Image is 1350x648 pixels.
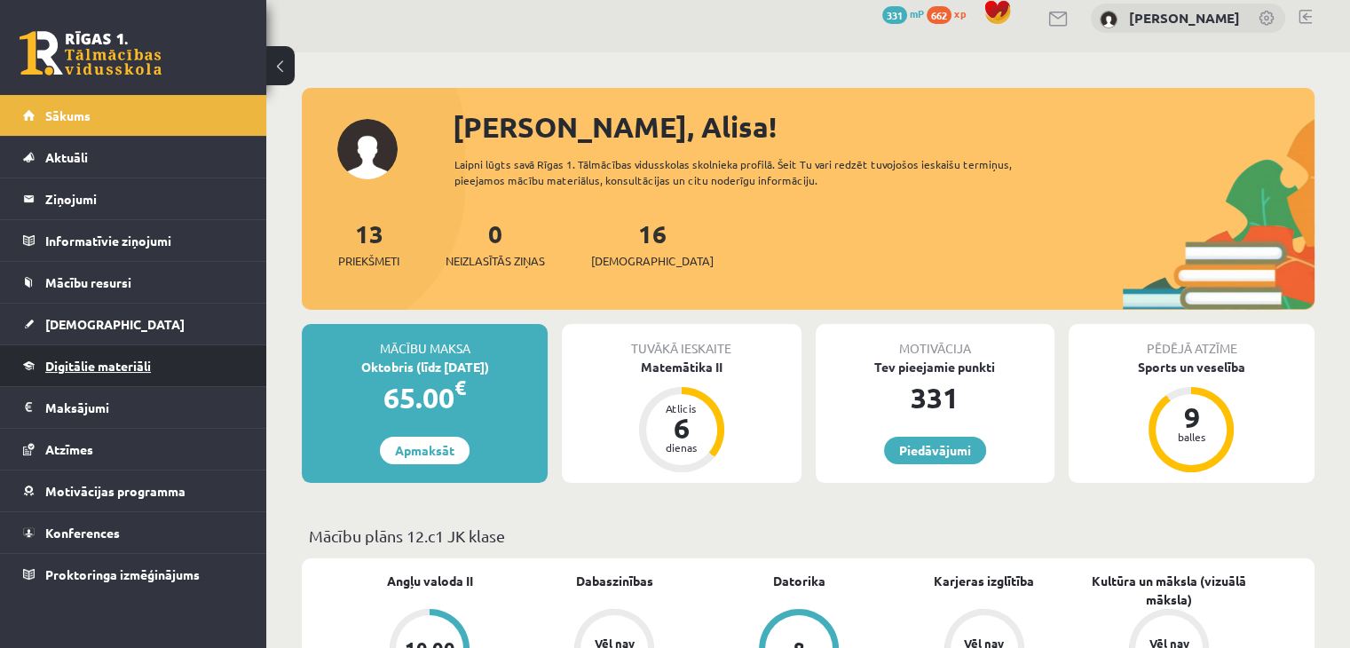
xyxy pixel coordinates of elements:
a: 662 xp [927,6,975,20]
a: Informatīvie ziņojumi [23,220,244,261]
p: Mācību plāns 12.c1 JK klase [309,524,1307,548]
div: 9 [1164,403,1218,431]
a: Konferences [23,512,244,553]
a: Datorika [773,572,825,590]
div: [PERSON_NAME], Alisa! [453,106,1314,148]
a: Sākums [23,95,244,136]
a: Dabaszinības [576,572,653,590]
div: Tuvākā ieskaite [562,324,801,358]
legend: Informatīvie ziņojumi [45,220,244,261]
span: [DEMOGRAPHIC_DATA] [45,316,185,332]
div: Motivācija [816,324,1054,358]
a: Rīgas 1. Tālmācības vidusskola [20,31,162,75]
a: Ziņojumi [23,178,244,219]
legend: Ziņojumi [45,178,244,219]
a: Digitālie materiāli [23,345,244,386]
div: Laipni lūgts savā Rīgas 1. Tālmācības vidusskolas skolnieka profilā. Šeit Tu vari redzēt tuvojošo... [454,156,1062,188]
span: 331 [882,6,907,24]
div: Matemātika II [562,358,801,376]
a: Maksājumi [23,387,244,428]
span: Motivācijas programma [45,483,186,499]
a: Angļu valoda II [387,572,473,590]
span: Proktoringa izmēģinājums [45,566,200,582]
div: Oktobris (līdz [DATE]) [302,358,548,376]
div: Tev pieejamie punkti [816,358,1054,376]
a: Piedāvājumi [884,437,986,464]
a: Matemātika II Atlicis 6 dienas [562,358,801,475]
span: Atzīmes [45,441,93,457]
a: [DEMOGRAPHIC_DATA] [23,304,244,344]
span: xp [954,6,966,20]
a: 331 mP [882,6,924,20]
span: Priekšmeti [338,252,399,270]
a: Sports un veselība 9 balles [1069,358,1314,475]
div: Pēdējā atzīme [1069,324,1314,358]
span: Digitālie materiāli [45,358,151,374]
a: Motivācijas programma [23,470,244,511]
a: Atzīmes [23,429,244,470]
div: 331 [816,376,1054,419]
span: Sākums [45,107,91,123]
a: 16[DEMOGRAPHIC_DATA] [591,217,714,270]
span: Aktuāli [45,149,88,165]
span: Neizlasītās ziņas [446,252,545,270]
span: 662 [927,6,951,24]
span: € [454,375,466,400]
div: dienas [655,442,708,453]
a: Kultūra un māksla (vizuālā māksla) [1077,572,1261,609]
a: [PERSON_NAME] [1129,9,1240,27]
a: 13Priekšmeti [338,217,399,270]
div: Sports un veselība [1069,358,1314,376]
div: 65.00 [302,376,548,419]
a: Apmaksāt [380,437,470,464]
span: mP [910,6,924,20]
div: balles [1164,431,1218,442]
div: 6 [655,414,708,442]
span: Mācību resursi [45,274,131,290]
span: [DEMOGRAPHIC_DATA] [591,252,714,270]
legend: Maksājumi [45,387,244,428]
a: Aktuāli [23,137,244,178]
a: Proktoringa izmēģinājums [23,554,244,595]
a: 0Neizlasītās ziņas [446,217,545,270]
span: Konferences [45,525,120,541]
a: Mācību resursi [23,262,244,303]
div: Atlicis [655,403,708,414]
a: Karjeras izglītība [934,572,1034,590]
img: Alisa Griščuka [1100,11,1117,28]
div: Mācību maksa [302,324,548,358]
